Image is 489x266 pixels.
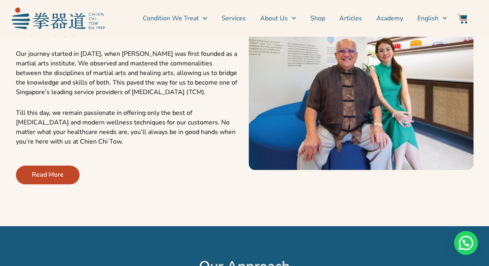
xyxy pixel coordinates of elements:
a: Shop [310,8,325,28]
h2: About Us [16,24,241,41]
p: Our journey started in [DATE], when [PERSON_NAME] was first founded as a martial arts institute. ... [16,49,241,97]
a: Academy [376,8,403,28]
p: Till this day, we remain passionate in offering only the best of [MEDICAL_DATA] and modern wellne... [16,108,241,146]
a: Read More [16,166,80,184]
span: Read More [32,170,64,179]
img: Website Icon-03 [458,14,467,24]
nav: Menu [109,8,447,28]
a: English [417,8,447,28]
span: English [417,14,438,23]
a: Condition We Treat [142,8,207,28]
a: Services [222,8,246,28]
a: Articles [339,8,362,28]
a: About Us [260,8,296,28]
